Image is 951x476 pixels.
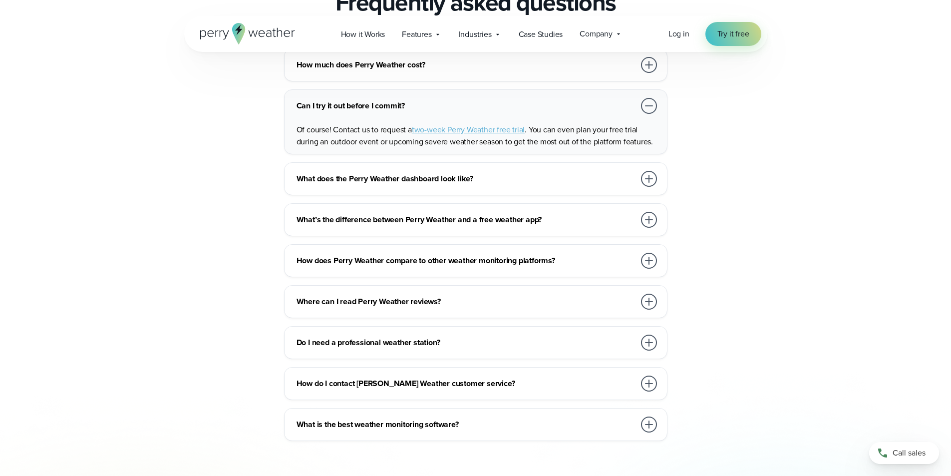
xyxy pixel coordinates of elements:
a: How it Works [332,24,394,44]
span: Industries [459,28,492,40]
h3: Do I need a professional weather station? [297,337,635,349]
span: How it Works [341,28,385,40]
a: Try it free [705,22,761,46]
span: Call sales [893,447,926,459]
h3: What’s the difference between Perry Weather and a free weather app? [297,214,635,226]
a: Case Studies [510,24,572,44]
span: Case Studies [519,28,563,40]
h3: Where can I read Perry Weather reviews? [297,296,635,308]
h3: How much does Perry Weather cost? [297,59,635,71]
a: Call sales [869,442,939,464]
h3: What does the Perry Weather dashboard look like? [297,173,635,185]
span: Try it free [717,28,749,40]
h3: How does Perry Weather compare to other weather monitoring platforms? [297,255,635,267]
span: Company [580,28,613,40]
h3: What is the best weather monitoring software? [297,419,635,431]
a: two-week Perry Weather free trial [412,124,525,135]
h3: How do I contact [PERSON_NAME] Weather customer service? [297,378,635,390]
span: Log in [668,28,689,39]
span: Features [402,28,431,40]
h3: Can I try it out before I commit? [297,100,635,112]
span: . You can even plan your free trial during an outdoor event or upcoming severe weather season to ... [297,124,653,147]
span: Of course! Contact us to request a [297,124,412,135]
a: Log in [668,28,689,40]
